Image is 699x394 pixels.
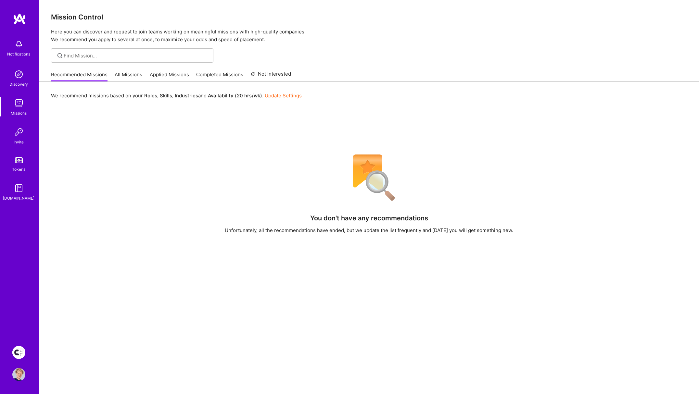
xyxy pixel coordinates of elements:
a: Not Interested [251,70,291,82]
div: Tokens [12,166,26,173]
img: bell [12,38,25,51]
b: Industries [175,92,198,99]
img: tokens [15,157,23,163]
div: Discovery [10,81,28,88]
img: teamwork [12,97,25,110]
h3: Mission Control [51,13,687,21]
img: No Results [342,150,397,205]
img: logo [13,13,26,25]
div: Notifications [7,51,31,57]
a: Update Settings [265,92,302,99]
div: Unfortunately, all the recommendations have ended, but we update the list frequently and [DATE] y... [225,227,514,234]
img: discovery [12,68,25,81]
img: User Avatar [12,368,25,381]
img: Creative Fabrica Project Team [12,346,25,359]
p: We recommend missions based on your , , and . [51,92,302,99]
a: Applied Missions [150,71,189,82]
b: Skills [160,92,172,99]
a: All Missions [115,71,143,82]
a: User Avatar [11,368,27,381]
div: [DOMAIN_NAME] [3,195,35,202]
input: Find Mission... [64,52,209,59]
p: Here you can discover and request to join teams working on meaningful missions with high-quality ... [51,28,687,43]
img: Invite [12,126,25,139]
b: Roles [144,92,157,99]
a: Recommended Missions [51,71,108,82]
i: icon SearchGrey [56,52,64,59]
h4: You don't have any recommendations [310,214,428,222]
b: Availability (20 hrs/wk) [208,92,262,99]
div: Missions [11,110,27,117]
a: Completed Missions [197,71,244,82]
div: Invite [14,139,24,145]
img: guide book [12,182,25,195]
a: Creative Fabrica Project Team [11,346,27,359]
